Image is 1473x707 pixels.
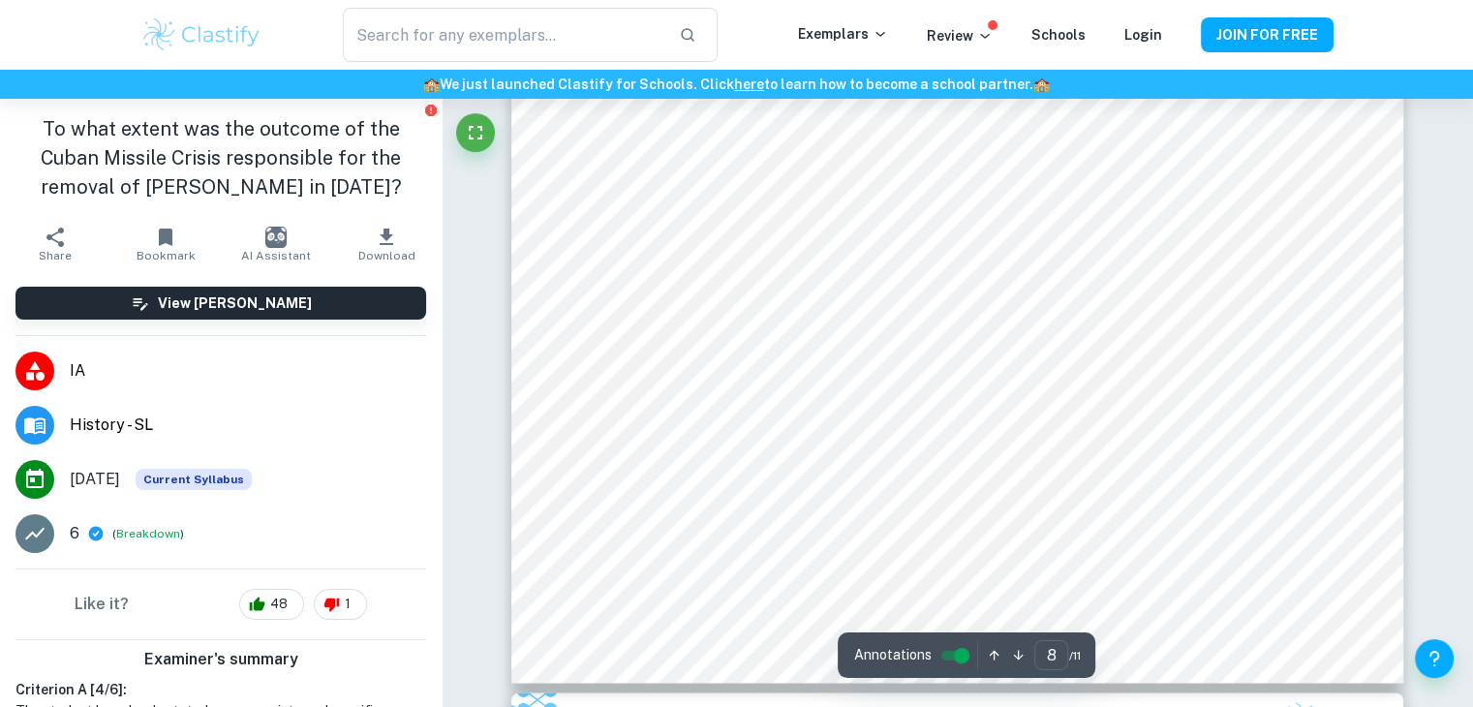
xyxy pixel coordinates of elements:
[734,77,764,92] a: here
[423,77,440,92] span: 🏫
[423,103,438,117] button: Report issue
[116,525,180,542] button: Breakdown
[15,679,426,700] h6: Criterion A [ 4 / 6 ]:
[8,648,434,671] h6: Examiner's summary
[239,589,304,620] div: 48
[1031,27,1086,43] a: Schools
[75,593,129,616] h6: Like it?
[798,23,888,45] p: Exemplars
[137,249,196,262] span: Bookmark
[927,25,993,46] p: Review
[112,525,184,543] span: ( )
[70,522,79,545] p: 6
[39,249,72,262] span: Share
[331,217,442,271] button: Download
[4,74,1469,95] h6: We just launched Clastify for Schools. Click to learn how to become a school partner.
[70,414,426,437] span: History - SL
[110,217,221,271] button: Bookmark
[1124,27,1162,43] a: Login
[1415,639,1454,678] button: Help and Feedback
[1033,77,1050,92] span: 🏫
[140,15,263,54] img: Clastify logo
[221,217,331,271] button: AI Assistant
[260,595,298,614] span: 48
[358,249,415,262] span: Download
[1068,647,1080,664] span: / 11
[853,645,931,665] span: Annotations
[15,114,426,201] h1: To what extent was the outcome of the Cuban Missile Crisis responsible for the removal of [PERSON...
[158,292,312,314] h6: View [PERSON_NAME]
[343,8,662,62] input: Search for any exemplars...
[15,287,426,320] button: View [PERSON_NAME]
[241,249,311,262] span: AI Assistant
[136,469,252,490] div: This exemplar is based on the current syllabus. Feel free to refer to it for inspiration/ideas wh...
[1201,17,1334,52] button: JOIN FOR FREE
[70,468,120,491] span: [DATE]
[314,589,367,620] div: 1
[136,469,252,490] span: Current Syllabus
[334,595,361,614] span: 1
[70,359,426,383] span: IA
[265,227,287,248] img: AI Assistant
[456,113,495,152] button: Fullscreen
